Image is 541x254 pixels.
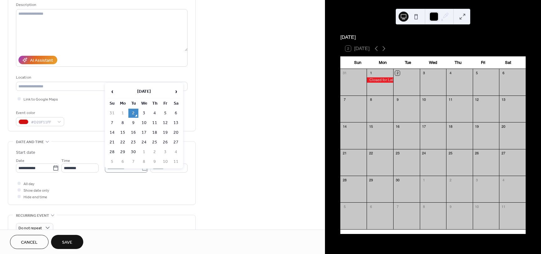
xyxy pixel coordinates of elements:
[395,71,400,75] div: 2
[16,149,35,156] div: Start date
[16,212,49,219] span: Recurring event
[475,97,479,102] div: 12
[395,97,400,102] div: 9
[342,178,347,182] div: 28
[150,99,160,108] th: Th
[448,71,453,75] div: 4
[367,77,393,83] div: Closed for Labor Day
[128,148,138,157] td: 30
[368,97,373,102] div: 8
[16,74,186,81] div: Location
[446,56,471,69] div: Thu
[395,56,420,69] div: Tue
[368,71,373,75] div: 1
[18,225,42,232] span: Do not repeat
[62,239,72,246] span: Save
[107,157,117,166] td: 5
[21,239,38,246] span: Cancel
[107,148,117,157] td: 28
[342,97,347,102] div: 7
[475,71,479,75] div: 5
[31,119,54,126] span: #D20F11FF
[171,99,181,108] th: Sa
[448,178,453,182] div: 2
[171,118,181,127] td: 13
[128,157,138,166] td: 7
[370,56,395,69] div: Mon
[395,124,400,129] div: 16
[51,235,83,249] button: Save
[128,138,138,147] td: 23
[61,158,70,164] span: Time
[107,85,117,98] span: ‹
[345,56,370,69] div: Sun
[171,109,181,118] td: 6
[501,97,506,102] div: 13
[475,151,479,156] div: 26
[395,178,400,182] div: 30
[368,204,373,209] div: 6
[501,124,506,129] div: 20
[160,148,170,157] td: 3
[23,181,34,187] span: All day
[150,157,160,166] td: 9
[107,99,117,108] th: Su
[118,109,128,118] td: 1
[150,109,160,118] td: 4
[23,194,47,200] span: Hide end time
[160,157,170,166] td: 10
[118,157,128,166] td: 6
[171,138,181,147] td: 27
[107,138,117,147] td: 21
[118,118,128,127] td: 8
[107,118,117,127] td: 7
[139,138,149,147] td: 24
[16,2,186,8] div: Description
[139,118,149,127] td: 10
[420,56,446,69] div: Wed
[118,138,128,147] td: 22
[150,138,160,147] td: 25
[171,128,181,137] td: 20
[501,151,506,156] div: 27
[10,235,49,249] a: Cancel
[422,178,426,182] div: 1
[422,71,426,75] div: 3
[395,151,400,156] div: 23
[422,204,426,209] div: 8
[171,157,181,166] td: 11
[118,148,128,157] td: 29
[160,118,170,127] td: 12
[342,71,347,75] div: 31
[150,128,160,137] td: 18
[171,148,181,157] td: 4
[422,151,426,156] div: 24
[475,178,479,182] div: 3
[501,204,506,209] div: 11
[23,187,49,194] span: Show date only
[128,128,138,137] td: 16
[160,128,170,137] td: 19
[150,148,160,157] td: 2
[107,128,117,137] td: 14
[501,71,506,75] div: 6
[475,204,479,209] div: 10
[448,97,453,102] div: 11
[128,109,138,118] td: 2
[118,85,170,98] th: [DATE]
[160,99,170,108] th: Fr
[118,99,128,108] th: Mo
[368,178,373,182] div: 29
[30,57,53,64] div: AI Assistant
[18,56,57,64] button: AI Assistant
[23,96,58,103] span: Link to Google Maps
[395,204,400,209] div: 7
[422,124,426,129] div: 17
[139,157,149,166] td: 8
[448,204,453,209] div: 9
[128,118,138,127] td: 9
[150,118,160,127] td: 11
[342,204,347,209] div: 5
[342,151,347,156] div: 21
[501,178,506,182] div: 4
